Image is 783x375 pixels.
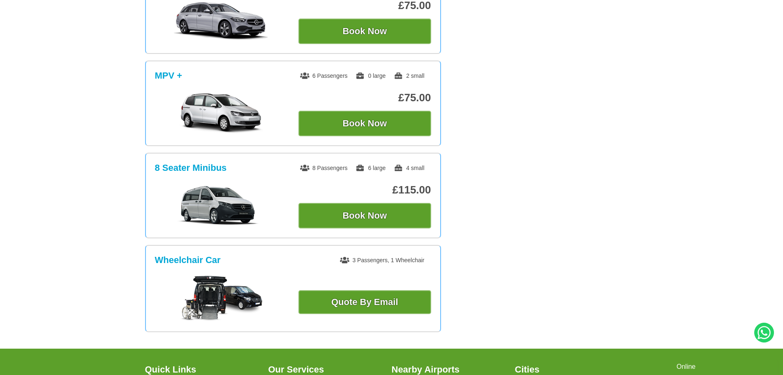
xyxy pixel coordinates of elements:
iframe: chat widget [670,357,779,375]
button: Book Now [298,19,431,44]
h3: Cities [515,365,628,374]
img: Estate Car [159,0,283,42]
span: 2 small [394,72,424,79]
span: 3 Passengers, 1 Wheelchair [340,257,424,263]
button: Book Now [298,203,431,228]
h3: Wheelchair Car [155,255,221,266]
img: Wheelchair Car [180,276,262,321]
span: 8 Passengers [300,165,348,171]
h3: 8 Seater Minibus [155,163,227,173]
img: MPV + [159,93,283,134]
h3: MPV + [155,70,182,81]
p: £75.00 [298,91,431,104]
h3: Our Services [268,365,382,374]
h3: Quick Links [145,365,259,374]
span: 6 Passengers [300,72,348,79]
span: 6 large [356,165,386,171]
span: 0 large [356,72,386,79]
button: Book Now [298,111,431,136]
a: Quote By Email [298,290,431,314]
img: 8 Seater Minibus [159,185,283,226]
p: £115.00 [298,184,431,196]
h3: Nearby Airports [392,365,505,374]
span: 4 small [394,165,424,171]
